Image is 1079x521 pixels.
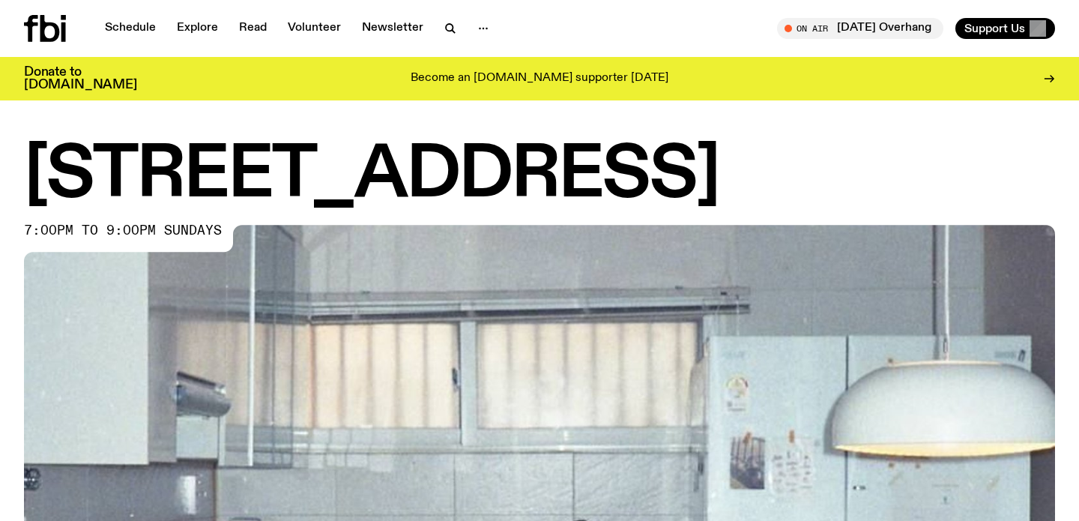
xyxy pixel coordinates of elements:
[24,225,222,237] span: 7:00pm to 9:00pm sundays
[777,18,943,39] button: On Air[DATE] Overhang
[279,18,350,39] a: Volunteer
[168,18,227,39] a: Explore
[24,142,1055,210] h1: [STREET_ADDRESS]
[24,66,137,91] h3: Donate to [DOMAIN_NAME]
[230,18,276,39] a: Read
[96,18,165,39] a: Schedule
[353,18,432,39] a: Newsletter
[955,18,1055,39] button: Support Us
[964,22,1025,35] span: Support Us
[411,72,668,85] p: Become an [DOMAIN_NAME] supporter [DATE]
